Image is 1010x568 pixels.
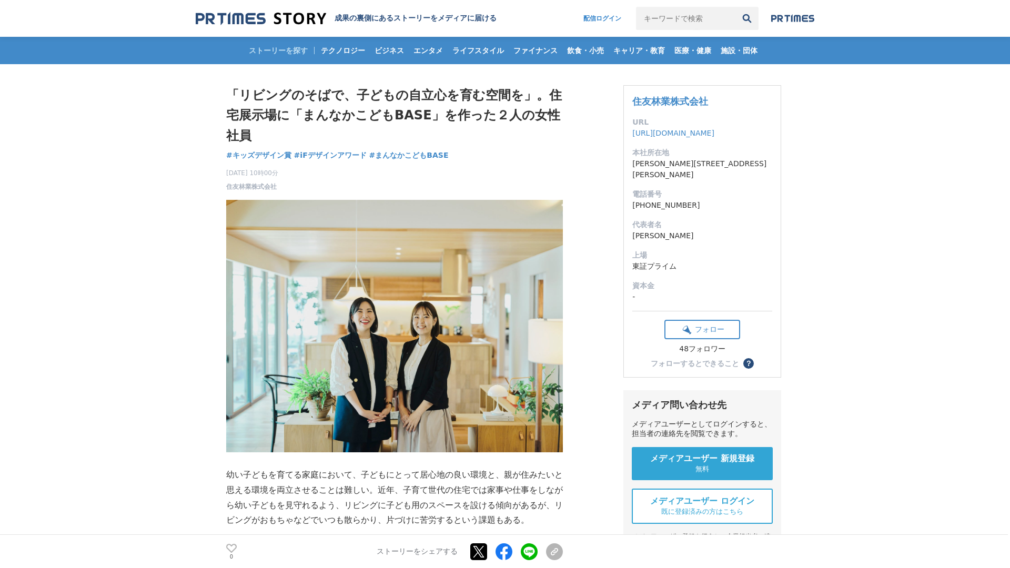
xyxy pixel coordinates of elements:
[196,12,326,26] img: 成果の裏側にあるストーリーをメディアに届ける
[409,46,447,55] span: エンタメ
[632,158,772,180] dd: [PERSON_NAME][STREET_ADDRESS][PERSON_NAME]
[632,420,773,439] div: メディアユーザーとしてログインすると、担当者の連絡先を閲覧できます。
[745,360,752,367] span: ？
[509,37,562,64] a: ファイナンス
[670,37,715,64] a: 医療・健康
[632,280,772,291] dt: 資本金
[695,464,709,474] span: 無料
[509,46,562,55] span: ファイナンス
[632,147,772,158] dt: 本社所在地
[317,46,369,55] span: テクノロジー
[226,168,278,178] span: [DATE] 10時00分
[409,37,447,64] a: エンタメ
[563,37,608,64] a: 飲食・小売
[369,150,449,161] a: #まんなかこどもBASE
[632,189,772,200] dt: 電話番号
[664,344,740,354] div: 48フォロワー
[716,46,762,55] span: 施設・団体
[226,200,563,452] img: thumbnail_b74e13d0-71d4-11f0-8cd6-75e66c4aab62.jpg
[632,250,772,261] dt: 上場
[335,14,497,23] h2: 成果の裏側にあるストーリーをメディアに届ける
[632,447,773,480] a: メディアユーザー 新規登録 無料
[609,46,669,55] span: キャリア・教育
[294,150,367,160] span: #iFデザインアワード
[632,261,772,272] dd: 東証プライム
[716,37,762,64] a: 施設・団体
[226,468,563,528] p: 幼い子どもを育てる家庭において、子どもにとって居心地の良い環境と、親が住みたいと思える環境を両立させることは難しい。近年、子育て世代の住宅では家事や仕事をしながら幼い子どもを見守れるよう、リビン...
[609,37,669,64] a: キャリア・教育
[369,150,449,160] span: #まんなかこどもBASE
[632,200,772,211] dd: [PHONE_NUMBER]
[226,554,237,559] p: 0
[226,150,291,161] a: #キッズデザイン賞
[226,150,291,160] span: #キッズデザイン賞
[632,219,772,230] dt: 代表者名
[670,46,715,55] span: 医療・健康
[664,320,740,339] button: フォロー
[448,46,508,55] span: ライフスタイル
[651,360,739,367] div: フォローするとできること
[370,46,408,55] span: ビジネス
[632,129,714,137] a: [URL][DOMAIN_NAME]
[632,230,772,241] dd: [PERSON_NAME]
[317,37,369,64] a: テクノロジー
[650,496,754,507] span: メディアユーザー ログイン
[632,399,773,411] div: メディア問い合わせ先
[294,150,367,161] a: #iFデザインアワード
[632,117,772,128] dt: URL
[370,37,408,64] a: ビジネス
[573,7,632,30] a: 配信ログイン
[448,37,508,64] a: ライフスタイル
[226,182,277,191] a: 住友林業株式会社
[650,453,754,464] span: メディアユーザー 新規登録
[632,489,773,524] a: メディアユーザー ログイン 既に登録済みの方はこちら
[743,358,754,369] button: ？
[196,12,497,26] a: 成果の裏側にあるストーリーをメディアに届ける 成果の裏側にあるストーリーをメディアに届ける
[661,507,743,516] span: 既に登録済みの方はこちら
[563,46,608,55] span: 飲食・小売
[636,7,735,30] input: キーワードで検索
[632,96,708,107] a: 住友林業株式会社
[735,7,759,30] button: 検索
[226,85,563,146] h1: 「リビングのそばで、子どもの自立心を育む空間を」。住宅展示場に「まんなかこどもBASE」を作った２人の女性社員
[771,14,814,23] img: prtimes
[377,547,458,556] p: ストーリーをシェアする
[632,291,772,302] dd: -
